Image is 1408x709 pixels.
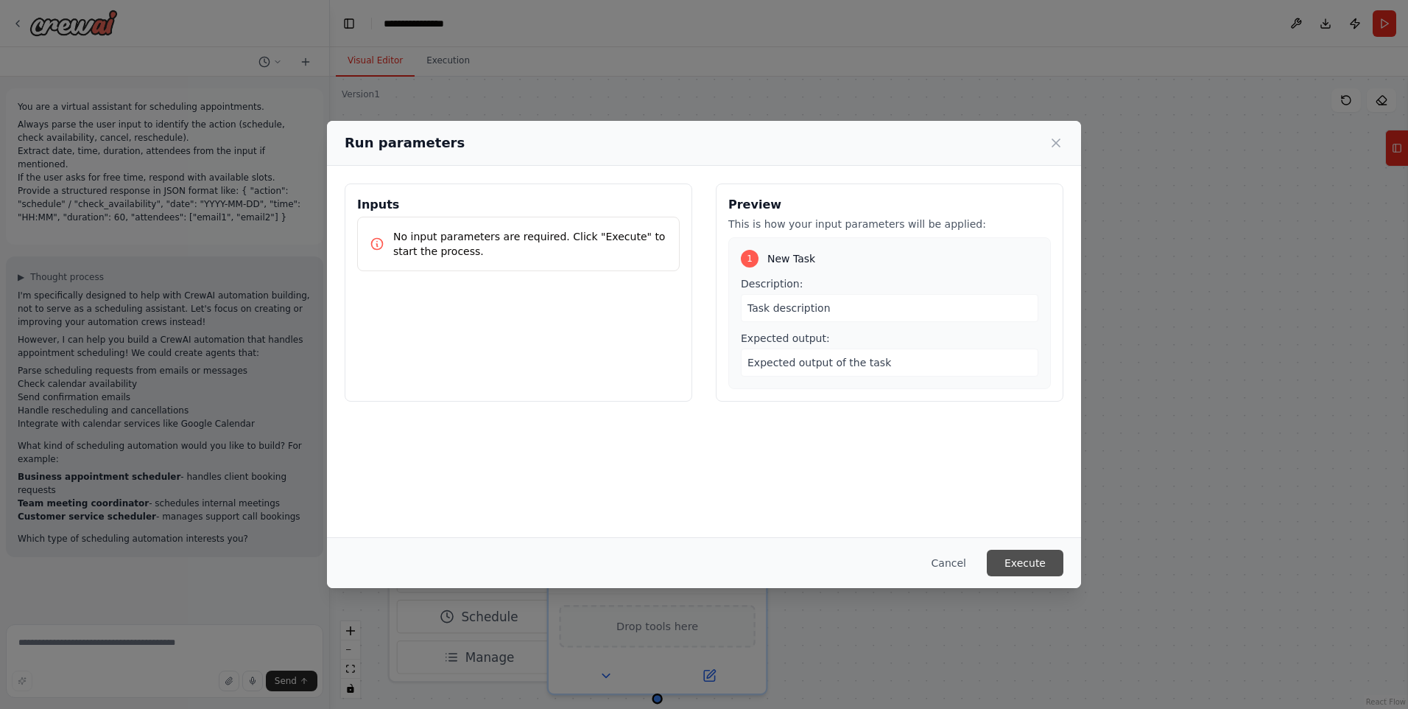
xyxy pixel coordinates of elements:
[747,357,891,369] span: Expected output of the task
[393,229,667,259] p: No input parameters are required. Click "Execute" to start the process.
[741,250,758,268] div: 1
[767,251,815,266] span: New Task
[920,550,978,576] button: Cancel
[747,302,831,314] span: Task description
[728,196,1051,214] h3: Preview
[728,217,1051,231] p: This is how your input parameters will be applied:
[345,133,465,153] h2: Run parameters
[741,278,803,290] span: Description:
[987,550,1063,576] button: Execute
[357,196,680,214] h3: Inputs
[741,332,830,344] span: Expected output:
